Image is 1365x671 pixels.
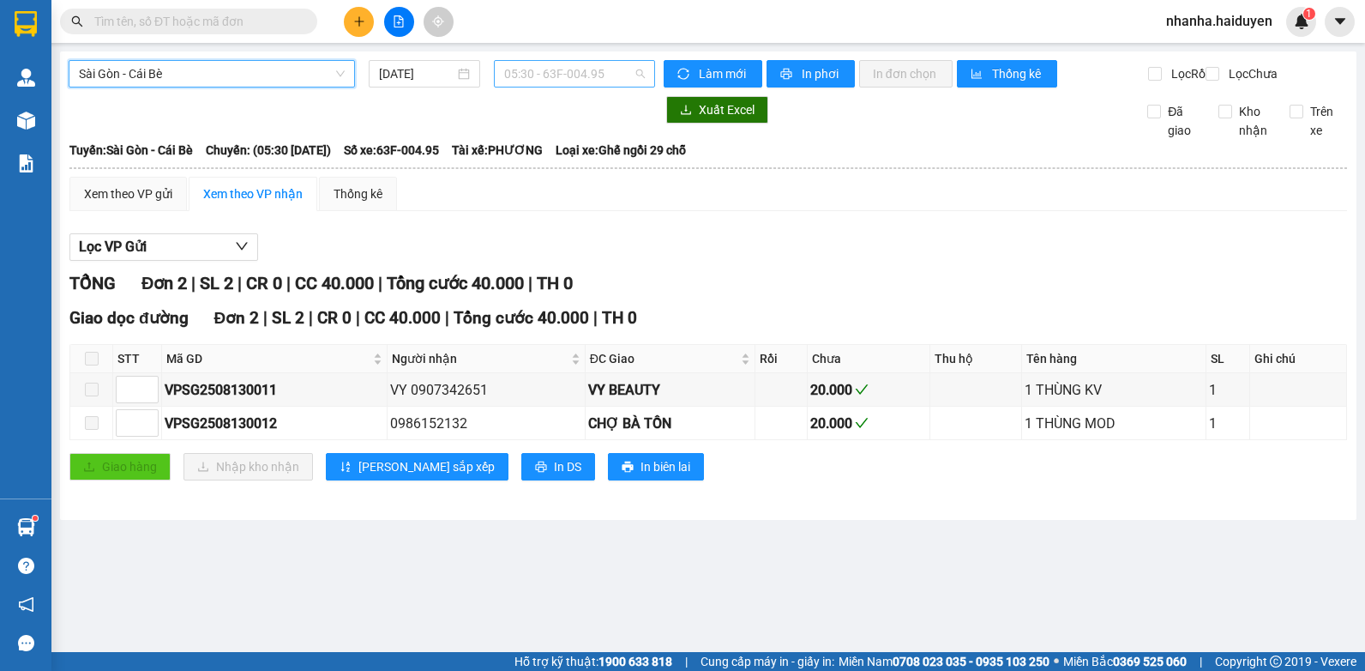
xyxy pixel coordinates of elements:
div: Xem theo VP gửi [84,184,172,203]
span: copyright [1270,656,1282,668]
span: Thống kê [992,64,1043,83]
span: | [263,308,268,328]
th: Ghi chú [1250,345,1346,373]
span: Lọc Rồi [1164,64,1211,83]
input: Tìm tên, số ĐT hoặc mã đơn [94,12,297,31]
button: file-add [384,7,414,37]
button: sort-ascending[PERSON_NAME] sắp xếp [326,453,508,481]
div: VY 0907342651 [390,379,582,401]
span: Chuyến: (05:30 [DATE]) [206,141,331,160]
span: | [445,308,449,328]
th: Chưa [808,345,930,373]
strong: 0369 525 060 [1113,655,1187,668]
button: syncLàm mới [664,60,762,88]
button: Lọc VP Gửi [69,233,258,261]
span: In phơi [802,64,841,83]
div: CHỢ BÀ TỒN [588,413,752,434]
th: Rồi [755,345,808,373]
span: Số xe: 63F-004.95 [344,141,439,160]
th: STT [113,345,162,373]
img: icon-new-feature [1294,14,1309,29]
span: TỔNG [69,273,116,293]
span: Miền Bắc [1063,652,1187,671]
span: check [855,416,869,430]
td: VPSG2508130012 [162,407,388,440]
img: logo-vxr [15,11,37,37]
span: Mã GD [166,349,370,368]
span: Cung cấp máy in - giấy in: [701,652,834,671]
div: 20.000 [810,413,927,434]
th: Tên hàng [1022,345,1206,373]
span: CC 40.000 [295,273,374,293]
span: file-add [393,15,405,27]
th: Thu hộ [930,345,1022,373]
span: CR 0 [246,273,282,293]
span: | [356,308,360,328]
div: Xem theo VP nhận [203,184,303,203]
strong: 0708 023 035 - 0935 103 250 [893,655,1049,668]
span: Làm mới [699,64,749,83]
span: search [71,15,83,27]
button: In đơn chọn [859,60,953,88]
span: | [528,273,532,293]
span: Tổng cước 40.000 [387,273,524,293]
th: SL [1206,345,1250,373]
span: Kho nhận [1232,102,1277,140]
span: sort-ascending [340,461,352,475]
span: 05:30 - 63F-004.95 [504,61,645,87]
button: plus [344,7,374,37]
button: printerIn biên lai [608,453,704,481]
span: CC 40.000 [364,308,441,328]
span: Tài xế: PHƯƠNG [452,141,543,160]
span: In biên lai [640,457,690,476]
span: SL 2 [272,308,304,328]
div: VPSG2508130011 [165,379,384,401]
span: printer [780,68,795,82]
span: ĐC Giao [590,349,737,368]
span: Giao dọc đường [69,308,189,328]
td: VPSG2508130011 [162,373,388,407]
div: 1 [1209,379,1247,401]
span: aim [432,15,444,27]
button: uploadGiao hàng [69,453,171,481]
span: nhanha.haiduyen [1152,10,1286,32]
span: message [18,635,34,651]
img: solution-icon [17,154,35,172]
img: warehouse-icon [17,69,35,87]
div: 0986152132 [390,413,582,434]
span: ⚪️ [1054,658,1059,665]
span: caret-down [1332,14,1348,29]
strong: 1900 633 818 [598,655,672,668]
span: | [593,308,598,328]
span: | [191,273,195,293]
span: Hỗ trợ kỹ thuật: [514,652,672,671]
input: 13/08/2025 [379,64,454,83]
span: SL 2 [200,273,233,293]
span: Tổng cước 40.000 [454,308,589,328]
span: question-circle [18,558,34,574]
span: down [235,239,249,253]
span: CR 0 [317,308,352,328]
sup: 1 [33,516,38,521]
span: [PERSON_NAME] sắp xếp [358,457,495,476]
span: | [378,273,382,293]
button: printerIn DS [521,453,595,481]
span: TH 0 [602,308,637,328]
img: warehouse-icon [17,518,35,536]
button: printerIn phơi [767,60,855,88]
span: Loại xe: Ghế ngồi 29 chỗ [556,141,686,160]
button: aim [424,7,454,37]
div: Thống kê [334,184,382,203]
div: 1 THÙNG KV [1025,379,1203,401]
button: caret-down [1325,7,1355,37]
span: Xuất Excel [699,100,755,119]
span: notification [18,596,34,613]
span: Lọc VP Gửi [79,236,147,257]
span: Trên xe [1303,102,1348,140]
span: Đã giao [1161,102,1206,140]
button: downloadNhập kho nhận [183,453,313,481]
div: VY BEAUTY [588,379,752,401]
span: plus [353,15,365,27]
div: 20.000 [810,379,927,401]
span: download [680,104,692,118]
